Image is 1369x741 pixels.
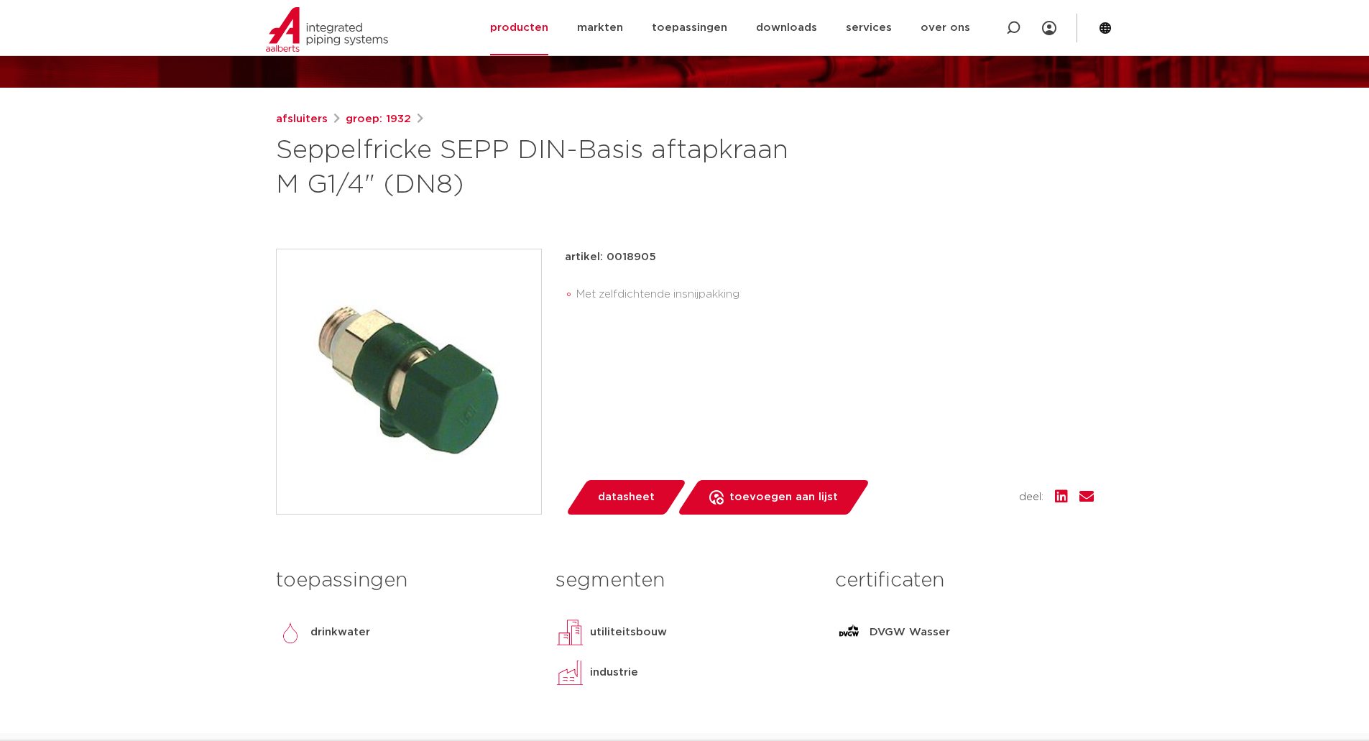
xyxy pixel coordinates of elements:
h1: Seppelfricke SEPP DIN-Basis aftapkraan M G1/4" (DN8) [276,134,816,203]
h3: toepassingen [276,566,534,595]
img: drinkwater [276,618,305,647]
span: datasheet [598,486,655,509]
span: deel: [1019,489,1043,506]
p: industrie [590,664,638,681]
span: toevoegen aan lijst [729,486,838,509]
a: datasheet [565,480,687,515]
p: utiliteitsbouw [590,624,667,641]
li: Met zelfdichtende insnijpakking [576,283,1094,306]
p: DVGW Wasser [870,624,950,641]
p: drinkwater [310,624,370,641]
img: Product Image for Seppelfricke SEPP DIN-Basis aftapkraan M G1/4" (DN8) [277,249,541,514]
a: groep: 1932 [346,111,411,128]
img: utiliteitsbouw [556,618,584,647]
a: afsluiters [276,111,328,128]
h3: certificaten [835,566,1093,595]
img: industrie [556,658,584,687]
img: DVGW Wasser [835,618,864,647]
p: artikel: 0018905 [565,249,656,266]
h3: segmenten [556,566,813,595]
